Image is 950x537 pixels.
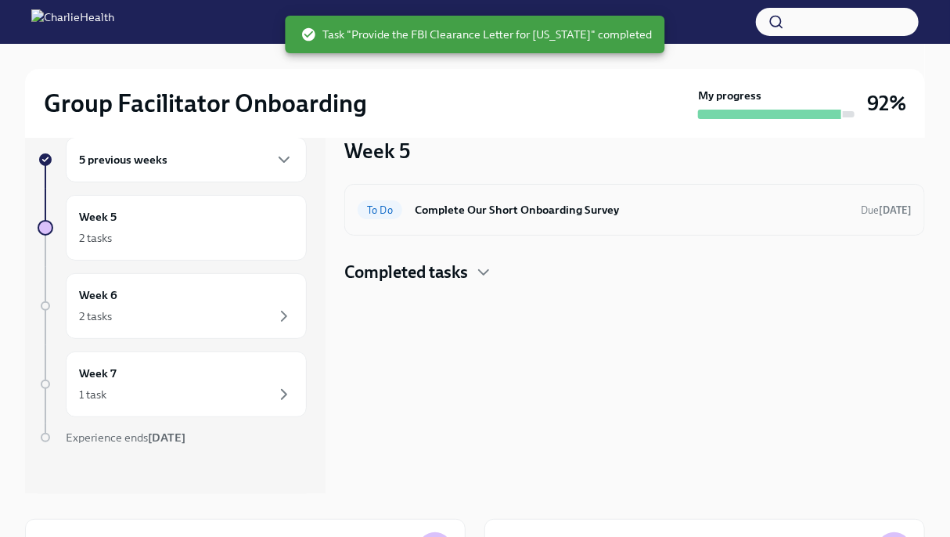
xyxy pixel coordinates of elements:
[79,387,106,402] div: 1 task
[344,261,468,284] h4: Completed tasks
[79,230,112,246] div: 2 tasks
[79,365,117,382] h6: Week 7
[415,201,848,218] h6: Complete Our Short Onboarding Survey
[344,137,410,165] h3: Week 5
[38,273,307,339] a: Week 62 tasks
[79,308,112,324] div: 2 tasks
[698,88,761,103] strong: My progress
[31,9,114,34] img: CharlieHealth
[867,89,906,117] h3: 92%
[861,204,912,216] span: Due
[344,261,925,284] div: Completed tasks
[861,203,912,218] span: September 30th, 2025 10:00
[358,197,912,222] a: To DoComplete Our Short Onboarding SurveyDue[DATE]
[66,431,185,445] span: Experience ends
[879,204,912,216] strong: [DATE]
[66,137,307,182] div: 5 previous weeks
[79,287,117,304] h6: Week 6
[38,351,307,417] a: Week 71 task
[44,88,367,119] h2: Group Facilitator Onboarding
[79,208,117,225] h6: Week 5
[301,27,653,42] span: Task "Provide the FBI Clearance Letter for [US_STATE]" completed
[148,431,185,445] strong: [DATE]
[38,195,307,261] a: Week 52 tasks
[79,151,167,168] h6: 5 previous weeks
[358,204,402,216] span: To Do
